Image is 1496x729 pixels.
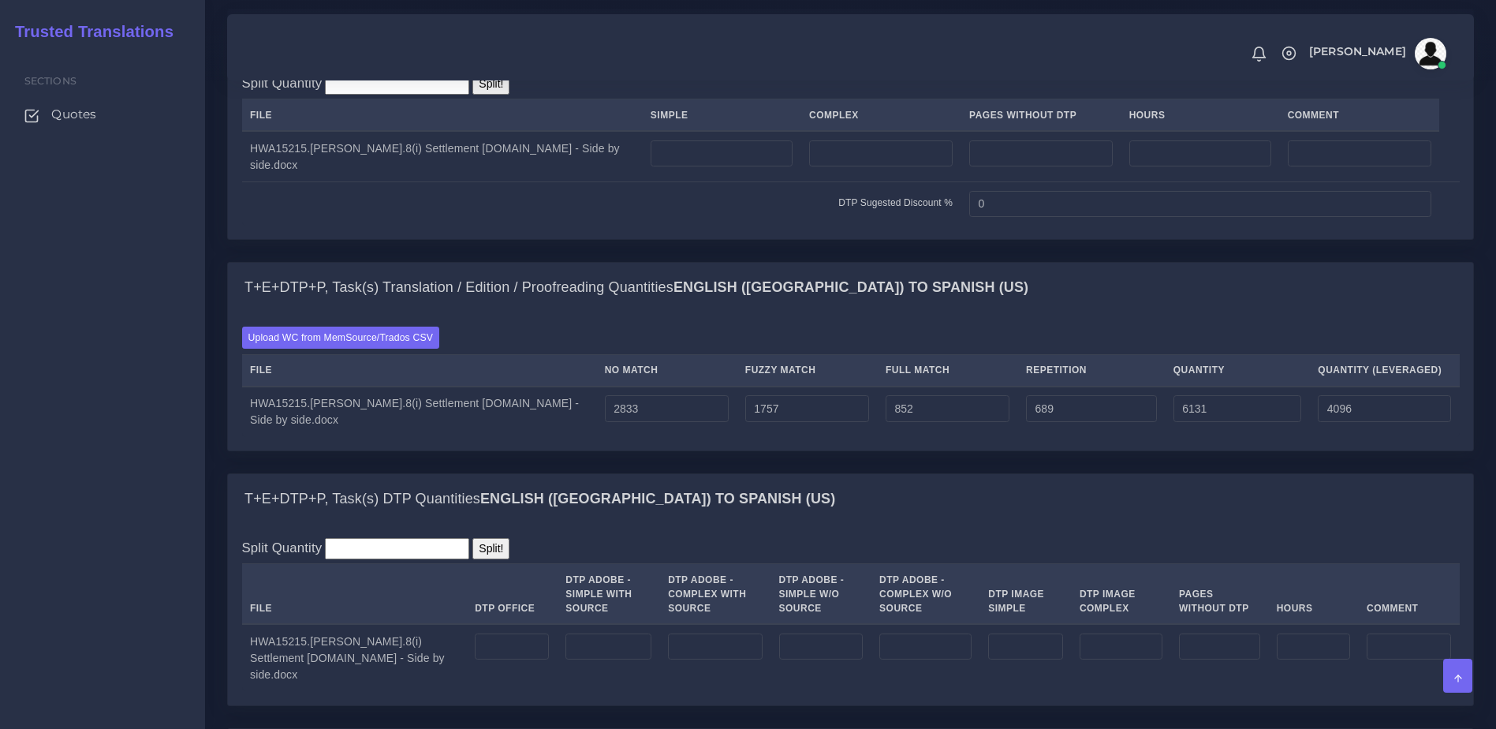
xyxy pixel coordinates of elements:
th: DTP Adobe - Complex With Source [660,564,770,625]
a: Trusted Translations [4,19,173,45]
label: Upload WC from MemSource/Trados CSV [242,327,440,348]
a: [PERSON_NAME]avatar [1301,38,1452,69]
div: T+E+DTP+P, Task(s) Translation / Edition / Proofreading QuantitiesEnglish ([GEOGRAPHIC_DATA]) TO ... [228,313,1473,450]
th: DTP Adobe - Simple W/O Source [770,564,871,625]
th: DTP Image Simple [980,564,1072,625]
th: DTP Adobe - Complex W/O Source [871,564,980,625]
th: Comment [1279,99,1439,132]
th: Quantity [1165,354,1310,387]
h2: Trusted Translations [4,22,173,41]
th: File [242,354,597,387]
label: DTP Sugested Discount % [838,196,953,210]
div: DTP Recreation, Task(s) DTP Recreation QuantitiesEnglish ([GEOGRAPHIC_DATA]) TO Spanish (US) [228,59,1473,239]
span: Sections [24,75,76,87]
input: Split! [472,73,509,95]
td: HWA15215.[PERSON_NAME].8(i) Settlement [DOMAIN_NAME] - Side by side.docx [242,624,467,691]
th: Pages Without DTP [961,99,1121,132]
a: Quotes [12,98,193,131]
th: Hours [1268,564,1358,625]
span: [PERSON_NAME] [1309,46,1406,57]
th: DTP Adobe - Simple With Source [558,564,660,625]
img: avatar [1415,38,1446,69]
b: English ([GEOGRAPHIC_DATA]) TO Spanish (US) [673,279,1028,295]
th: File [242,564,467,625]
span: Quotes [51,106,96,123]
th: No Match [596,354,737,387]
th: Fuzzy Match [737,354,877,387]
th: Quantity (Leveraged) [1310,354,1460,387]
th: DTP Image Complex [1071,564,1170,625]
div: T+E+DTP+P, Task(s) DTP QuantitiesEnglish ([GEOGRAPHIC_DATA]) TO Spanish (US) [228,474,1473,525]
th: Pages Without DTP [1170,564,1268,625]
input: Split! [472,538,509,559]
th: Repetition [1018,354,1166,387]
div: T+E+DTP+P, Task(s) DTP QuantitiesEnglish ([GEOGRAPHIC_DATA]) TO Spanish (US) [228,525,1473,705]
div: T+E+DTP+P, Task(s) Translation / Edition / Proofreading QuantitiesEnglish ([GEOGRAPHIC_DATA]) TO ... [228,263,1473,313]
label: Split Quantity [242,73,323,93]
th: Full Match [877,354,1017,387]
th: Simple [642,99,800,132]
th: Hours [1121,99,1279,132]
td: HWA15215.[PERSON_NAME].8(i) Settlement [DOMAIN_NAME] - Side by side.docx [242,131,643,182]
th: Complex [801,99,961,132]
th: File [242,99,643,132]
td: HWA15215.[PERSON_NAME].8(i) Settlement [DOMAIN_NAME] - Side by side.docx [242,387,597,437]
h4: T+E+DTP+P, Task(s) Translation / Edition / Proofreading Quantities [244,279,1028,297]
label: Split Quantity [242,538,323,558]
th: DTP Office [467,564,558,625]
b: English ([GEOGRAPHIC_DATA]) TO Spanish (US) [480,491,835,507]
th: Comment [1359,564,1460,625]
h4: T+E+DTP+P, Task(s) DTP Quantities [244,491,835,508]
